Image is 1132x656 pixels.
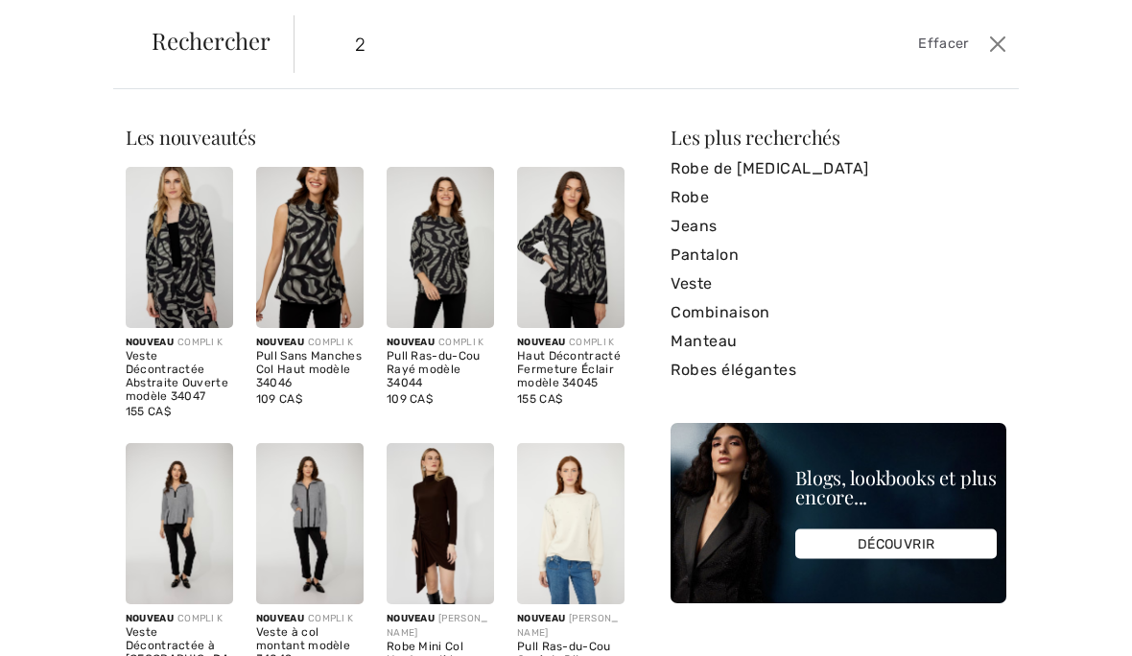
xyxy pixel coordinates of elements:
[795,529,997,559] div: DÉCOUVRIR
[517,612,625,641] div: [PERSON_NAME]
[152,29,271,52] span: Rechercher
[517,350,625,389] div: Haut Décontracté Fermeture Éclair modèle 34045
[387,167,494,328] img: Pull Ras-du-Cou Rayé modèle 34044. As sample
[387,612,494,641] div: [PERSON_NAME]
[671,212,1006,241] a: Jeans
[517,443,625,604] img: Pull Ras-du-Cou Orné de Bijoux modèle 254940. Ivory
[671,183,1006,212] a: Robe
[126,613,174,624] span: Nouveau
[984,29,1011,59] button: Ferme
[387,443,494,604] img: Robe Mini Col Haut modèle 253025. Mocha
[256,443,364,604] img: Veste à col montant modèle 34049. Grey
[517,392,562,406] span: 155 CA$
[256,337,304,348] span: Nouveau
[126,337,174,348] span: Nouveau
[126,612,233,626] div: COMPLI K
[126,124,256,150] span: Les nouveautés
[256,350,364,389] div: Pull Sans Manches Col Haut modèle 34046
[671,154,1006,183] a: Robe de [MEDICAL_DATA]
[795,468,997,506] div: Blogs, lookbooks et plus encore...
[671,423,1006,603] img: Blogs, lookbooks et plus encore...
[671,356,1006,385] a: Robes élégantes
[126,167,233,328] img: Veste Décontractée Abstraite Ouverte modèle 34047. As sample
[341,15,823,73] input: TAPER POUR RECHERCHER
[387,350,494,389] div: Pull Ras-du-Cou Rayé modèle 34044
[256,613,304,624] span: Nouveau
[671,269,1006,298] a: Veste
[517,336,625,350] div: COMPLI K
[126,443,233,604] img: Veste Décontractée à Col Montant modèle 34050. Grey
[671,298,1006,327] a: Combinaison
[387,613,435,624] span: Nouveau
[126,350,233,403] div: Veste Décontractée Abstraite Ouverte modèle 34047
[126,336,233,350] div: COMPLI K
[671,241,1006,269] a: Pantalon
[256,167,364,328] img: Pull Sans Manches Col Haut modèle 34046. As sample
[671,128,1006,147] div: Les plus recherchés
[387,337,435,348] span: Nouveau
[256,612,364,626] div: COMPLI K
[256,336,364,350] div: COMPLI K
[256,392,302,406] span: 109 CA$
[387,336,494,350] div: COMPLI K
[126,405,171,418] span: 155 CA$
[517,167,625,328] img: Haut Décontracté Fermeture Éclair modèle 34045. As sample
[671,327,1006,356] a: Manteau
[517,337,565,348] span: Nouveau
[517,613,565,624] span: Nouveau
[918,34,968,55] span: Effacer
[387,392,433,406] span: 109 CA$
